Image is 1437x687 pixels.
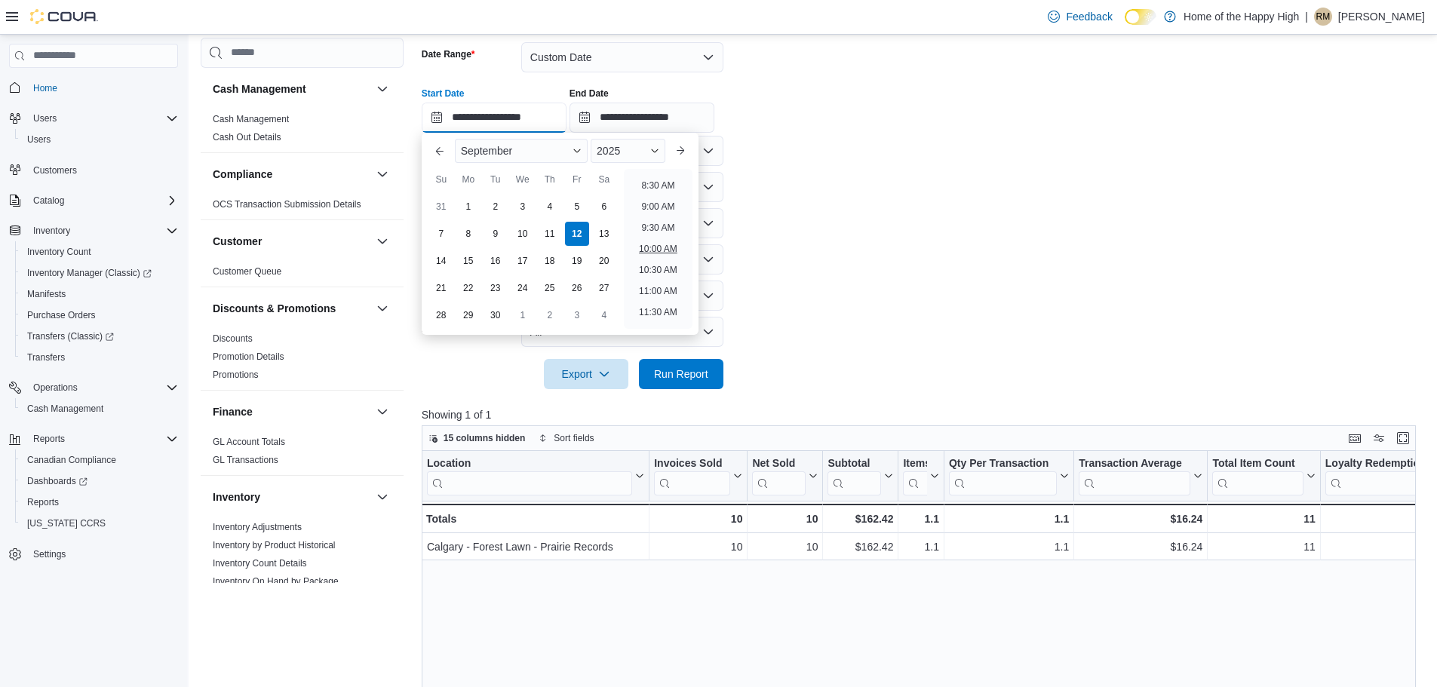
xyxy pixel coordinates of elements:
span: Cash Management [21,400,178,418]
span: Inventory by Product Historical [213,539,336,551]
span: Users [27,133,51,146]
span: Reports [33,433,65,445]
li: 10:00 AM [633,240,683,258]
button: Discounts & Promotions [213,301,370,316]
span: Inventory Manager (Classic) [21,264,178,282]
a: Cash Management [21,400,109,418]
button: Sort fields [533,429,600,447]
div: day-7 [429,222,453,246]
div: $162.42 [828,510,893,528]
div: day-9 [484,222,508,246]
span: Home [27,78,178,97]
span: Purchase Orders [21,306,178,324]
button: [US_STATE] CCRS [15,513,184,534]
span: Inventory Count Details [213,557,307,569]
a: Settings [27,545,72,563]
div: day-1 [511,303,535,327]
div: day-13 [592,222,616,246]
a: Promotions [213,370,259,380]
span: Run Report [654,367,708,382]
a: Inventory Count [21,243,97,261]
input: Press the down key to open a popover containing a calendar. [570,103,714,133]
div: $16.24 [1079,510,1202,528]
button: Users [15,129,184,150]
div: 10 [752,538,818,556]
div: day-20 [592,249,616,273]
button: Inventory Count [15,241,184,262]
a: Home [27,79,63,97]
button: Inventory [3,220,184,241]
a: Customer Queue [213,266,281,277]
button: Cash Management [213,81,370,97]
span: Transfers [27,351,65,363]
div: Net Sold [752,456,806,471]
div: day-19 [565,249,589,273]
button: Qty Per Transaction [949,456,1069,495]
div: Mo [456,167,481,192]
div: day-23 [484,276,508,300]
div: Tu [484,167,508,192]
span: Reports [27,430,178,448]
input: Dark Mode [1125,9,1156,25]
span: RM [1316,8,1331,26]
div: Location [427,456,632,471]
a: Canadian Compliance [21,451,122,469]
button: Invoices Sold [654,456,742,495]
span: Operations [27,379,178,397]
button: Catalog [3,190,184,211]
span: Promotions [213,369,259,381]
a: Cash Out Details [213,132,281,143]
span: Home [33,82,57,94]
a: Inventory Manager (Classic) [15,262,184,284]
span: Transfers [21,348,178,367]
button: Manifests [15,284,184,305]
ul: Time [624,169,692,329]
div: Total Item Count [1212,456,1303,495]
span: Cash Management [27,403,103,415]
a: Transfers (Classic) [15,326,184,347]
button: Operations [27,379,84,397]
a: [US_STATE] CCRS [21,514,112,532]
div: 10 [654,538,742,556]
a: Inventory Count Details [213,558,307,569]
div: day-27 [592,276,616,300]
button: Open list of options [702,145,714,157]
a: Inventory Manager (Classic) [21,264,158,282]
a: Transfers [21,348,71,367]
div: 10 [752,510,818,528]
a: GL Transactions [213,455,278,465]
button: Location [427,456,644,495]
span: Inventory Manager (Classic) [27,267,152,279]
button: Subtotal [828,456,893,495]
button: Home [3,77,184,99]
span: OCS Transaction Submission Details [213,198,361,210]
div: day-17 [511,249,535,273]
div: $16.24 [1079,538,1202,556]
a: OCS Transaction Submission Details [213,199,361,210]
div: Compliance [201,195,404,219]
div: day-12 [565,222,589,246]
button: Net Sold [752,456,818,495]
span: Customer Queue [213,265,281,278]
div: Totals [426,510,644,528]
a: Transfers (Classic) [21,327,120,345]
span: Manifests [21,285,178,303]
span: Users [21,130,178,149]
div: Button. Open the month selector. September is currently selected. [455,139,588,163]
button: Next month [668,139,692,163]
div: Rebecca MacNeill [1314,8,1332,26]
button: Compliance [213,167,370,182]
button: Customer [373,232,391,250]
div: day-30 [484,303,508,327]
div: day-4 [538,195,562,219]
a: Discounts [213,333,253,344]
span: Transfers (Classic) [21,327,178,345]
button: Run Report [639,359,723,389]
button: Reports [3,428,184,449]
span: Users [33,112,57,124]
span: Settings [27,544,178,563]
span: Customers [33,164,77,176]
label: End Date [570,87,609,100]
button: Open list of options [702,217,714,229]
